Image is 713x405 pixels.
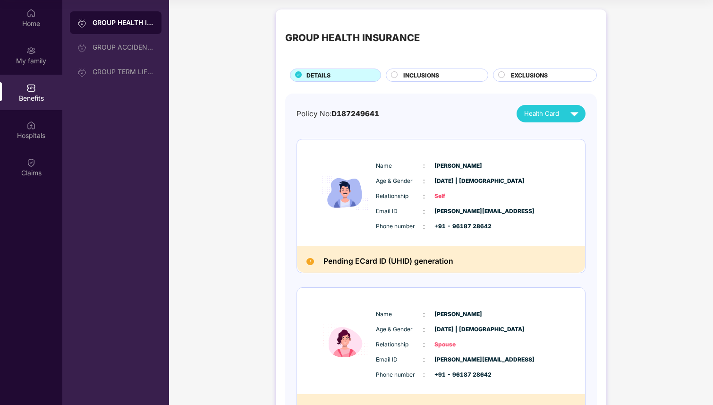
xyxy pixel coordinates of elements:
img: svg+xml;base64,PHN2ZyB3aWR0aD0iMjAiIGhlaWdodD0iMjAiIHZpZXdCb3g9IjAgMCAyMCAyMCIgZmlsbD0ibm9uZSIgeG... [26,46,36,55]
span: Phone number [376,371,423,379]
span: Spouse [434,340,482,349]
span: : [423,176,425,186]
button: Health Card [517,105,586,122]
span: +91 - 96187 28642 [434,222,482,231]
img: svg+xml;base64,PHN2ZyBpZD0iSG9tZSIgeG1sbnM9Imh0dHA6Ly93d3cudzMub3JnLzIwMDAvc3ZnIiB3aWR0aD0iMjAiIG... [26,9,36,18]
span: Relationship [376,340,423,349]
img: svg+xml;base64,PHN2ZyB3aWR0aD0iMjAiIGhlaWdodD0iMjAiIHZpZXdCb3g9IjAgMCAyMCAyMCIgZmlsbD0ibm9uZSIgeG... [77,43,87,52]
img: icon [317,151,373,234]
span: +91 - 96187 28642 [434,371,482,379]
span: : [423,370,425,380]
span: Relationship [376,192,423,201]
span: [PERSON_NAME] [434,162,482,171]
span: Phone number [376,222,423,231]
div: GROUP HEALTH INSURANCE [93,18,154,27]
span: : [423,324,425,335]
span: Email ID [376,207,423,216]
span: Name [376,162,423,171]
span: Name [376,310,423,319]
h2: Pending ECard ID (UHID) generation [323,255,453,268]
img: svg+xml;base64,PHN2ZyB3aWR0aD0iMjAiIGhlaWdodD0iMjAiIHZpZXdCb3g9IjAgMCAyMCAyMCIgZmlsbD0ibm9uZSIgeG... [77,68,87,77]
img: svg+xml;base64,PHN2ZyBpZD0iQ2xhaW0iIHhtbG5zPSJodHRwOi8vd3d3LnczLm9yZy8yMDAwL3N2ZyIgd2lkdGg9IjIwIi... [26,158,36,167]
span: Health Card [524,109,559,119]
div: GROUP TERM LIFE INSURANCE [93,68,154,76]
img: icon [317,300,373,383]
span: EXCLUSIONS [511,71,548,80]
img: Pending [306,258,314,266]
div: GROUP ACCIDENTAL INSURANCE [93,43,154,51]
span: Self [434,192,482,201]
img: svg+xml;base64,PHN2ZyBpZD0iSG9zcGl0YWxzIiB4bWxucz0iaHR0cDovL3d3dy53My5vcmcvMjAwMC9zdmciIHdpZHRoPS... [26,121,36,130]
span: [DATE] | [DEMOGRAPHIC_DATA] [434,177,482,186]
span: : [423,206,425,216]
span: INCLUSIONS [403,71,439,80]
div: Policy No: [297,108,379,120]
span: D187249641 [331,109,379,118]
span: [PERSON_NAME][EMAIL_ADDRESS] [434,207,482,216]
span: : [423,354,425,365]
img: svg+xml;base64,PHN2ZyB4bWxucz0iaHR0cDovL3d3dy53My5vcmcvMjAwMC9zdmciIHZpZXdCb3g9IjAgMCAyNCAyNCIgd2... [566,105,583,122]
span: [PERSON_NAME] [434,310,482,319]
span: : [423,161,425,171]
span: [PERSON_NAME][EMAIL_ADDRESS] [434,355,482,364]
span: : [423,191,425,201]
span: Email ID [376,355,423,364]
span: Age & Gender [376,177,423,186]
span: : [423,309,425,319]
div: GROUP HEALTH INSURANCE [285,30,420,45]
span: [DATE] | [DEMOGRAPHIC_DATA] [434,325,482,334]
span: DETAILS [306,71,331,80]
img: svg+xml;base64,PHN2ZyBpZD0iQmVuZWZpdHMiIHhtbG5zPSJodHRwOi8vd3d3LnczLm9yZy8yMDAwL3N2ZyIgd2lkdGg9Ij... [26,83,36,93]
span: Age & Gender [376,325,423,334]
span: : [423,221,425,232]
img: svg+xml;base64,PHN2ZyB3aWR0aD0iMjAiIGhlaWdodD0iMjAiIHZpZXdCb3g9IjAgMCAyMCAyMCIgZmlsbD0ibm9uZSIgeG... [77,18,87,28]
span: : [423,339,425,350]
